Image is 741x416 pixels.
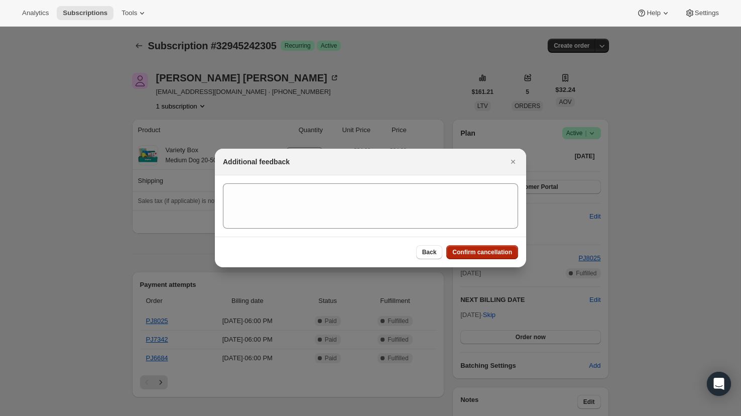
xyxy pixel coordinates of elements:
button: Tools [115,6,153,20]
button: Settings [679,6,725,20]
div: Open Intercom Messenger [707,372,731,396]
button: Help [631,6,676,20]
span: Tools [121,9,137,17]
button: Back [416,245,443,259]
button: Close [506,155,520,169]
span: Subscriptions [63,9,107,17]
button: Analytics [16,6,55,20]
button: Subscriptions [57,6,113,20]
h2: Additional feedback [223,157,290,167]
span: Help [647,9,660,17]
span: Confirm cancellation [452,248,512,256]
span: Settings [695,9,719,17]
span: Back [422,248,437,256]
button: Confirm cancellation [446,245,518,259]
span: Analytics [22,9,49,17]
